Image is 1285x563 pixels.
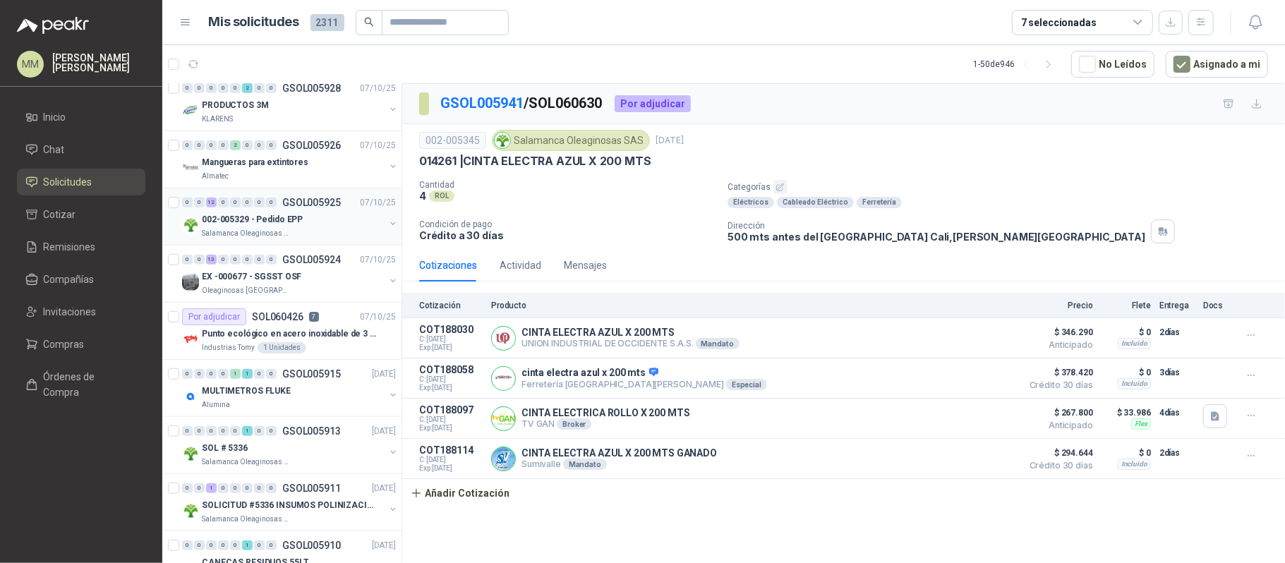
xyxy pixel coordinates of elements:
[44,272,95,287] span: Compañías
[429,190,454,202] div: ROL
[492,327,515,350] img: Company Logo
[521,338,740,349] p: UNION INDUSTRIAL DE OCCIDENTE S.A.S.
[202,285,291,296] p: Oleaginosas [GEOGRAPHIC_DATA][PERSON_NAME]
[202,456,291,468] p: Salamanca Oleaginosas SAS
[1159,404,1195,421] p: 4 días
[17,298,145,325] a: Invitaciones
[182,102,199,119] img: Company Logo
[44,239,96,255] span: Remisiones
[202,171,229,182] p: Almatec
[194,198,205,207] div: 0
[419,464,483,473] span: Exp: [DATE]
[202,399,230,411] p: Alumina
[1118,459,1151,470] div: Incluido
[17,331,145,358] a: Compras
[230,198,241,207] div: 0
[202,156,308,169] p: Mangueras para extintores
[230,255,241,265] div: 0
[17,17,89,34] img: Logo peakr
[521,327,740,338] p: CINTA ELECTRA AZUL X 200 MTS
[728,231,1145,243] p: 500 mts antes del [GEOGRAPHIC_DATA] Cali , [PERSON_NAME][GEOGRAPHIC_DATA]
[218,483,229,493] div: 0
[182,80,399,125] a: 0 0 0 0 0 2 0 0 GSOL00592807/10/25 Company LogoPRODUCTOS 3MKLARENS
[557,418,591,430] div: Broker
[182,274,199,291] img: Company Logo
[218,540,229,550] div: 0
[182,423,399,468] a: 0 0 0 0 0 1 0 0 GSOL005913[DATE] Company LogoSOL # 5336Salamanca Oleaginosas SAS
[194,483,205,493] div: 0
[230,369,241,379] div: 1
[182,502,199,519] img: Company Logo
[254,83,265,93] div: 0
[266,255,277,265] div: 0
[696,338,740,349] div: Mandato
[182,194,399,239] a: 0 0 12 0 0 0 0 0 GSOL00592507/10/25 Company Logo002-005329 - Pedido EPPSalamanca Oleaginosas SAS
[206,255,217,265] div: 13
[419,344,483,352] span: Exp: [DATE]
[182,483,193,493] div: 0
[230,483,241,493] div: 0
[230,83,241,93] div: 0
[1118,378,1151,389] div: Incluido
[182,255,193,265] div: 0
[182,198,193,207] div: 0
[254,198,265,207] div: 0
[266,198,277,207] div: 0
[182,480,399,525] a: 0 0 1 0 0 0 0 0 GSOL005911[DATE] Company LogoSOLICITUD #5336 INSUMOS POLINIZACIÓNSalamanca Oleagi...
[202,228,291,239] p: Salamanca Oleaginosas SAS
[206,540,217,550] div: 0
[656,134,684,147] p: [DATE]
[419,424,483,432] span: Exp: [DATE]
[202,213,303,226] p: 002-005329 - Pedido EPP
[202,499,378,512] p: SOLICITUD #5336 INSUMOS POLINIZACIÓN
[218,426,229,436] div: 0
[500,258,541,273] div: Actividad
[254,140,265,150] div: 0
[440,92,603,114] p: / SOL060630
[419,258,477,273] div: Cotizaciones
[44,369,132,400] span: Órdenes de Compra
[230,140,241,150] div: 2
[182,369,193,379] div: 0
[615,95,691,112] div: Por adjudicar
[254,255,265,265] div: 0
[17,201,145,228] a: Cotizar
[1159,444,1195,461] p: 2 días
[202,327,378,341] p: Punto ecológico en acero inoxidable de 3 puestos, con capacidad para 53 Litros por cada división.
[1102,364,1151,381] p: $ 0
[17,266,145,293] a: Compañías
[728,221,1145,231] p: Dirección
[17,136,145,163] a: Chat
[309,312,319,322] p: 7
[17,104,145,131] a: Inicio
[282,369,341,379] p: GSOL005915
[206,483,217,493] div: 1
[491,301,1014,310] p: Producto
[402,479,518,507] button: Añadir Cotización
[182,159,199,176] img: Company Logo
[218,369,229,379] div: 0
[202,114,233,125] p: KLARENS
[206,83,217,93] div: 0
[282,540,341,550] p: GSOL005910
[242,369,253,379] div: 1
[419,180,716,190] p: Cantidad
[194,369,205,379] div: 0
[492,407,515,430] img: Company Logo
[1021,15,1097,30] div: 7 seleccionadas
[242,540,253,550] div: 1
[282,483,341,493] p: GSOL005911
[1022,301,1093,310] p: Precio
[254,540,265,550] div: 0
[252,312,303,322] p: SOL060426
[182,331,199,348] img: Company Logo
[44,142,65,157] span: Chat
[1022,461,1093,470] span: Crédito 30 días
[419,301,483,310] p: Cotización
[372,482,396,495] p: [DATE]
[419,219,716,229] p: Condición de pago
[206,198,217,207] div: 12
[202,385,291,398] p: MULTIMETROS FLUKE
[266,140,277,150] div: 0
[419,324,483,335] p: COT188030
